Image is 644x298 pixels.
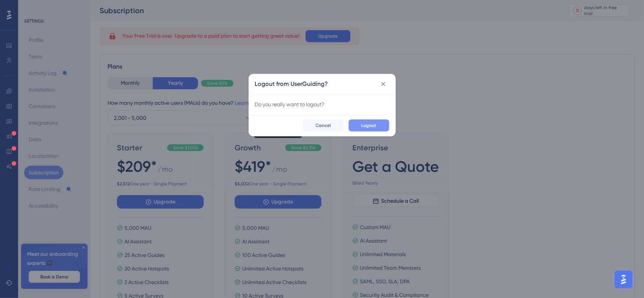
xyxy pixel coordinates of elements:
h2: Logout from UserGuiding? [255,79,328,89]
iframe: UserGuiding AI Assistant Launcher [612,268,635,291]
span: Logout [361,122,377,128]
span: Cancel [316,122,331,128]
div: Do you really want to logout? [255,100,389,109]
